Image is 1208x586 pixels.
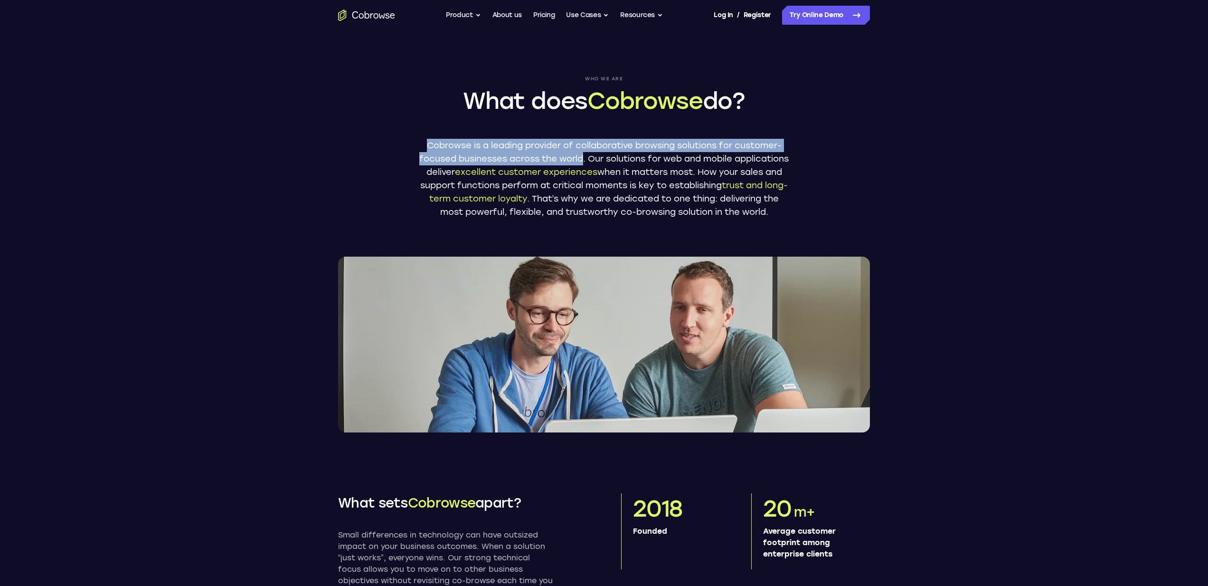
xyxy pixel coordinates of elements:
[587,87,702,115] span: Cobrowse
[455,167,597,177] span: excellent customer experiences
[338,257,870,432] img: Two Cobrowse software developers, João and Ross, working on their computers
[492,6,522,25] a: About us
[737,10,740,21] span: /
[782,6,870,25] a: Try Online Demo
[419,86,789,116] h1: What does do?
[566,6,609,25] button: Use Cases
[338,10,395,21] a: Go to the home page
[744,6,771,25] a: Register
[633,526,732,537] p: Founded
[338,493,553,512] h2: What sets apart?
[763,495,792,522] span: 20
[633,495,682,522] span: 2018
[763,526,862,560] p: Average customer footprint among enterprise clients
[419,76,789,82] span: Who we are
[408,495,475,511] span: Cobrowse
[714,6,733,25] a: Log In
[419,139,789,219] p: Cobrowse is a leading provider of collaborative browsing solutions for customer-focused businesse...
[794,504,815,520] span: m+
[446,6,481,25] button: Product
[533,6,555,25] a: Pricing
[620,6,663,25] button: Resources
